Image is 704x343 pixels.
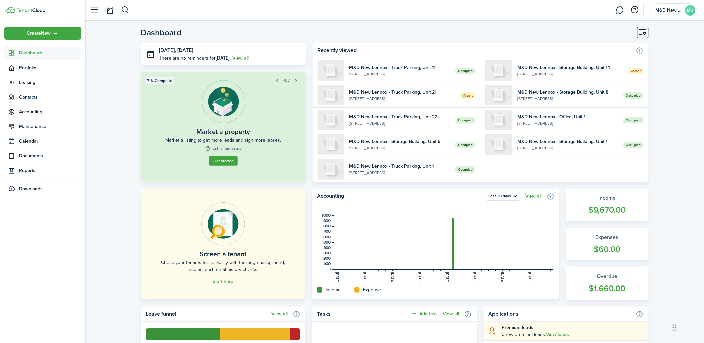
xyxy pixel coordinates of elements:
tspan: 7000 [324,230,331,234]
img: 21 [318,85,344,105]
div: Drag [673,318,677,338]
tspan: 9000 [324,219,331,223]
widget-list-item-description: [STREET_ADDRESS] [349,145,451,151]
button: Prev step [273,76,282,85]
button: Add task [411,310,438,318]
widget-list-item-description: [STREET_ADDRESS] [349,71,451,77]
img: TenantCloud [6,7,15,13]
tspan: [DATE] [501,272,505,283]
a: Messaging [614,2,626,19]
i: soft [489,327,497,335]
span: Create New [27,31,51,36]
tspan: 1000 [324,262,331,266]
a: Start here [213,279,234,284]
button: Open resource center [629,4,641,16]
home-placeholder-title: Screen a tenant [200,249,246,259]
button: Open sidebar [88,4,101,16]
span: Leasing [19,79,81,86]
widget-list-item-title: M&D New Lennox - Truck Parking, Unit 21 [349,89,455,96]
widget-step-time: Est. 5 min setup [205,145,242,151]
a: View all [271,311,288,317]
home-widget-title: Accounting [317,192,483,201]
img: TenantCloud [16,8,45,12]
span: Portfolio [19,64,81,71]
img: 22 [318,110,344,130]
widget-list-item-title: M&D New Lennox - Truck Parking, Unit 22 [349,113,451,120]
button: Last 30 days [486,192,520,201]
tspan: [DATE] [418,272,422,283]
widget-list-item-description: [STREET_ADDRESS] [349,170,451,176]
home-widget-title: Applications [489,310,632,318]
button: Customise [637,27,649,38]
span: Downloads [19,185,43,192]
a: Get started [209,156,238,166]
widget-stats-count: $9,670.00 [573,204,642,216]
widget-list-item-description: [STREET_ADDRESS] [349,96,455,102]
img: 11 [318,60,344,81]
widget-step-title: Market a property [197,127,250,137]
b: [DATE] [216,54,230,62]
span: Reports [19,167,81,174]
home-widget-title: Income [326,286,341,293]
explanation-title: Premium leads [502,324,644,331]
widget-list-item-title: M&D New Lennox - Storage Building, Unit 8 [517,89,618,96]
span: Vacant [460,92,475,99]
button: Search [121,4,129,16]
iframe: Chat Widget [671,311,704,343]
span: Dashboard [19,49,81,56]
header-page-title: Dashboard [141,28,182,37]
widget-list-item-title: M&D New Lennox - Truck Parking, Unit 1 [349,163,451,170]
span: Maintenance [19,123,81,130]
span: Occupied [455,68,475,74]
widget-list-item-title: M&D New Lennox - Storage Building, Unit 1 [517,138,618,145]
img: 14 [485,60,512,81]
button: Open menu [4,27,81,40]
widget-stats-title: Income [573,194,642,202]
tspan: [DATE] [363,272,367,283]
img: 8 [485,85,512,105]
span: Documents [19,152,81,159]
span: Calendar [19,138,81,145]
tspan: 6000 [324,235,331,239]
widget-list-item-description: [STREET_ADDRESS] [517,145,618,151]
span: Vacant [628,68,644,74]
span: Occupied [455,117,475,123]
span: Occupied [623,142,644,148]
a: View all [525,194,542,199]
tspan: 8000 [324,224,331,228]
home-widget-title: Expense [363,286,381,293]
widget-stats-count: $1,660.00 [573,282,642,295]
tspan: 0 [329,268,331,271]
img: 1 [485,110,512,130]
img: 5 [318,134,344,155]
button: Open menu [486,192,520,201]
button: Next step [292,76,301,85]
widget-list-item-title: M&D New Lennox - Office, Unit 1 [517,113,618,120]
widget-list-item-title: M&D New Lennox - Storage Building, Unit 5 [349,138,451,145]
widget-list-item-title: M&D New Lennox - Storage Building, Unit 14 [517,64,623,71]
span: Contacts [19,94,81,101]
span: Occupied [455,166,475,173]
p: There are no reminders for . [159,54,231,62]
tspan: 5000 [324,241,331,244]
a: Dashboard [4,46,81,60]
img: Listing [202,80,245,123]
a: Income$9,670.00 [566,189,649,221]
a: View leads [546,332,569,337]
tspan: [DATE] [446,272,449,283]
tspan: 2000 [324,257,331,260]
span: Occupied [623,92,644,99]
tspan: 4000 [324,246,331,250]
tspan: [DATE] [528,272,532,283]
span: Accounting [19,108,81,115]
home-widget-title: Lease funnel [146,310,268,318]
a: Reports [4,164,81,177]
span: Occupied [623,117,644,123]
span: 6/7 [284,77,290,84]
widget-list-item-description: [STREET_ADDRESS] [517,96,618,102]
tspan: [DATE] [336,272,339,283]
tspan: 10000 [322,214,331,217]
h3: [DATE], [DATE] [159,46,301,55]
a: Expenses$60.00 [566,228,649,261]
